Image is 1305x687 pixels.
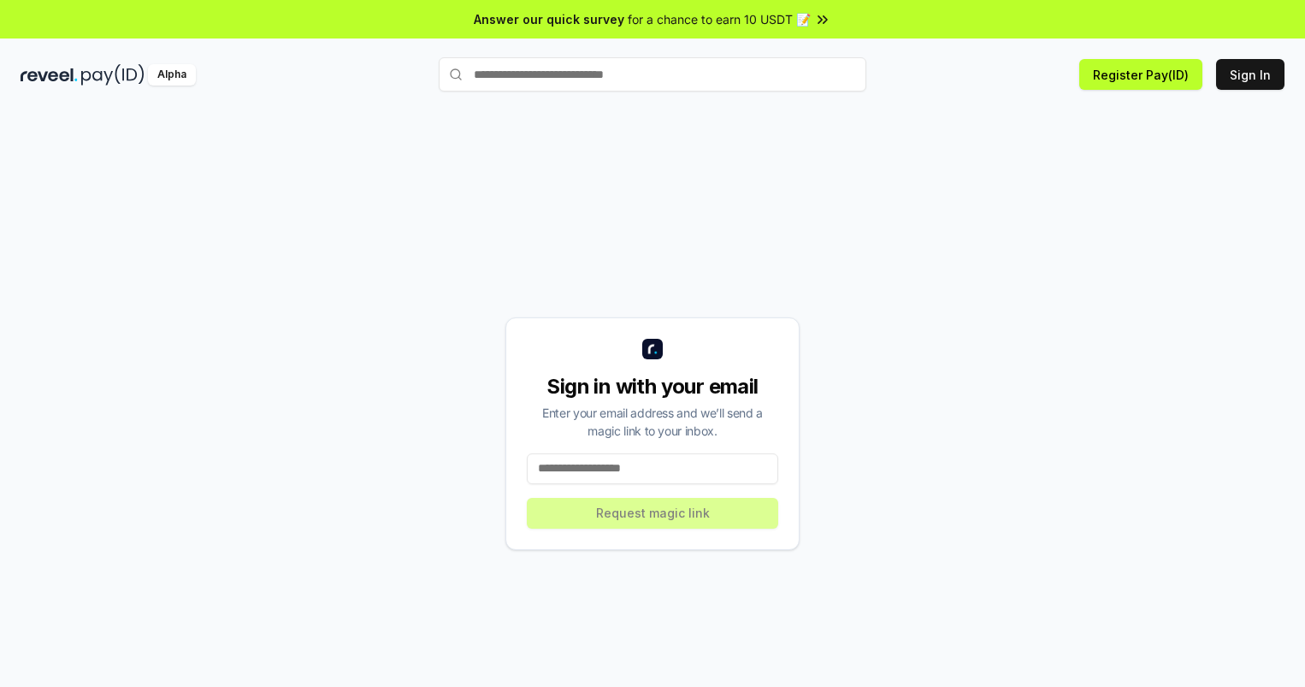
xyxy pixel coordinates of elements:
span: Answer our quick survey [474,10,624,28]
div: Enter your email address and we’ll send a magic link to your inbox. [527,404,778,440]
span: for a chance to earn 10 USDT 📝 [628,10,811,28]
img: reveel_dark [21,64,78,86]
div: Sign in with your email [527,373,778,400]
img: pay_id [81,64,145,86]
img: logo_small [642,339,663,359]
div: Alpha [148,64,196,86]
button: Sign In [1216,59,1284,90]
button: Register Pay(ID) [1079,59,1202,90]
